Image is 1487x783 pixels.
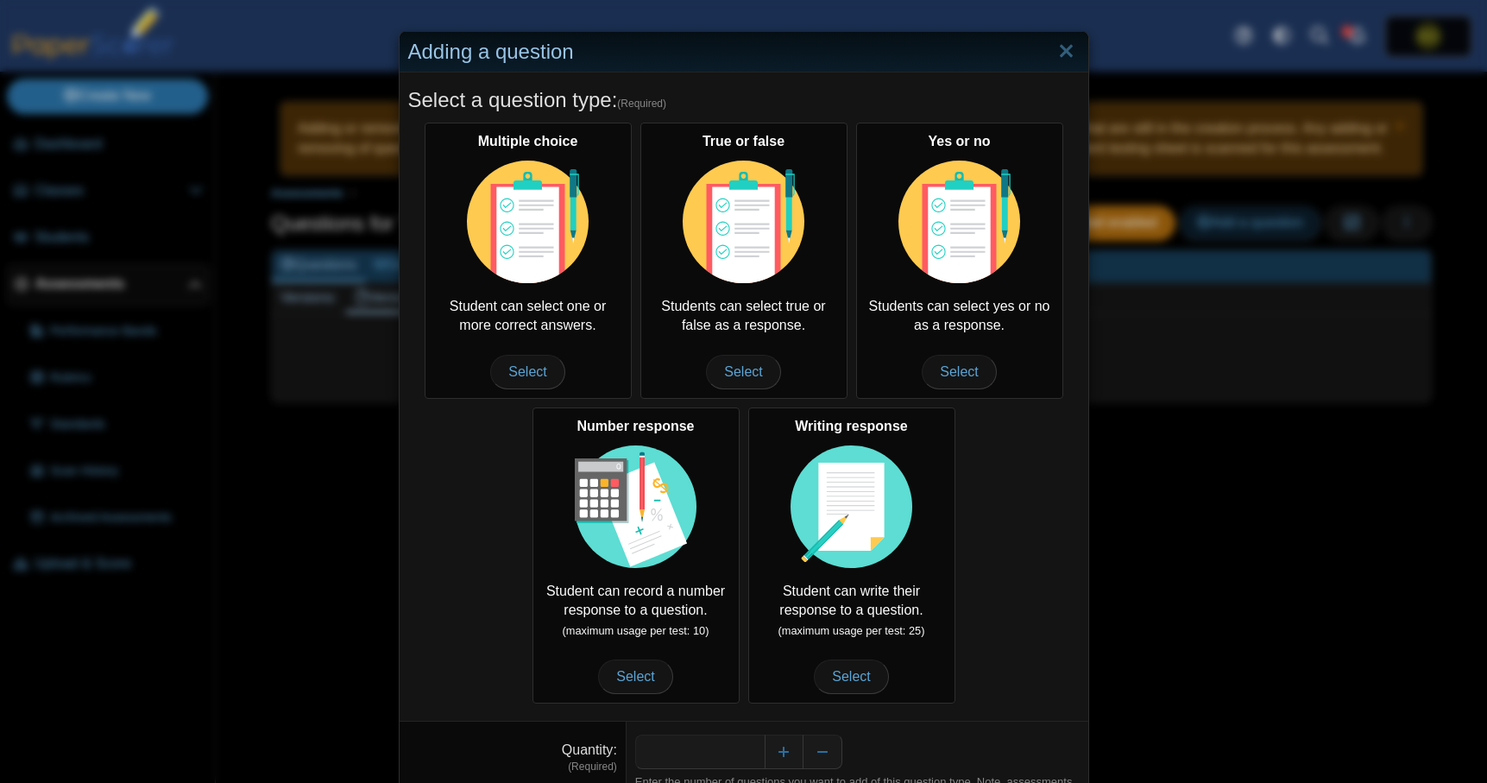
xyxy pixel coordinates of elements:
[795,419,907,433] b: Writing response
[617,97,666,111] span: (Required)
[563,624,709,637] small: (maximum usage per test: 10)
[791,445,913,568] img: item-type-writing-response.svg
[408,760,617,774] dfn: (Required)
[814,660,888,694] span: Select
[703,134,784,148] b: True or false
[640,123,847,399] div: Students can select true or false as a response.
[598,660,672,694] span: Select
[856,123,1063,399] div: Students can select yes or no as a response.
[778,624,925,637] small: (maximum usage per test: 25)
[683,161,805,283] img: item-type-multiple-choice.svg
[898,161,1021,283] img: item-type-multiple-choice.svg
[706,355,780,389] span: Select
[425,123,632,399] div: Student can select one or more correct answers.
[532,407,740,703] div: Student can record a number response to a question.
[577,419,694,433] b: Number response
[408,85,1080,115] h5: Select a question type:
[467,161,589,283] img: item-type-multiple-choice.svg
[400,32,1088,73] div: Adding a question
[748,407,955,703] div: Student can write their response to a question.
[490,355,564,389] span: Select
[575,445,697,568] img: item-type-number-response.svg
[562,742,617,757] label: Quantity
[1053,37,1080,66] a: Close
[478,134,578,148] b: Multiple choice
[922,355,996,389] span: Select
[803,735,842,769] button: Decrease
[765,735,803,769] button: Increase
[928,134,990,148] b: Yes or no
